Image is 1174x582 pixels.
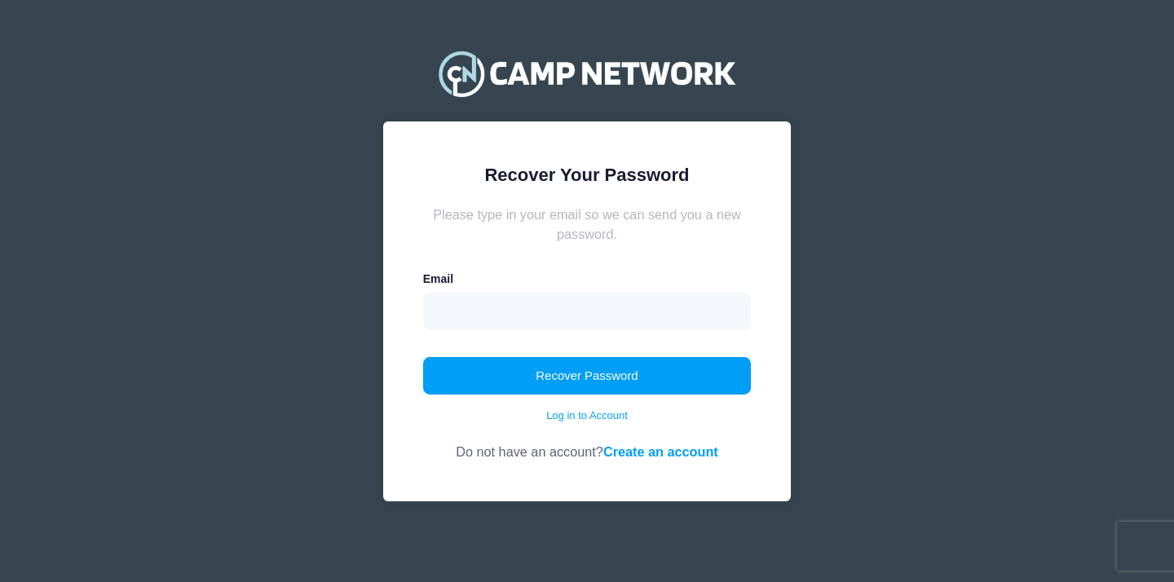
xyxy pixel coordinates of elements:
[423,357,752,395] button: Recover Password
[431,41,743,106] img: Camp Network
[603,444,718,459] a: Create an account
[423,423,752,461] div: Do not have an account?
[546,408,628,424] a: Log in to Account
[423,271,453,288] label: Email
[423,161,752,188] div: Recover Your Password
[423,205,752,245] div: Please type in your email so we can send you a new password.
